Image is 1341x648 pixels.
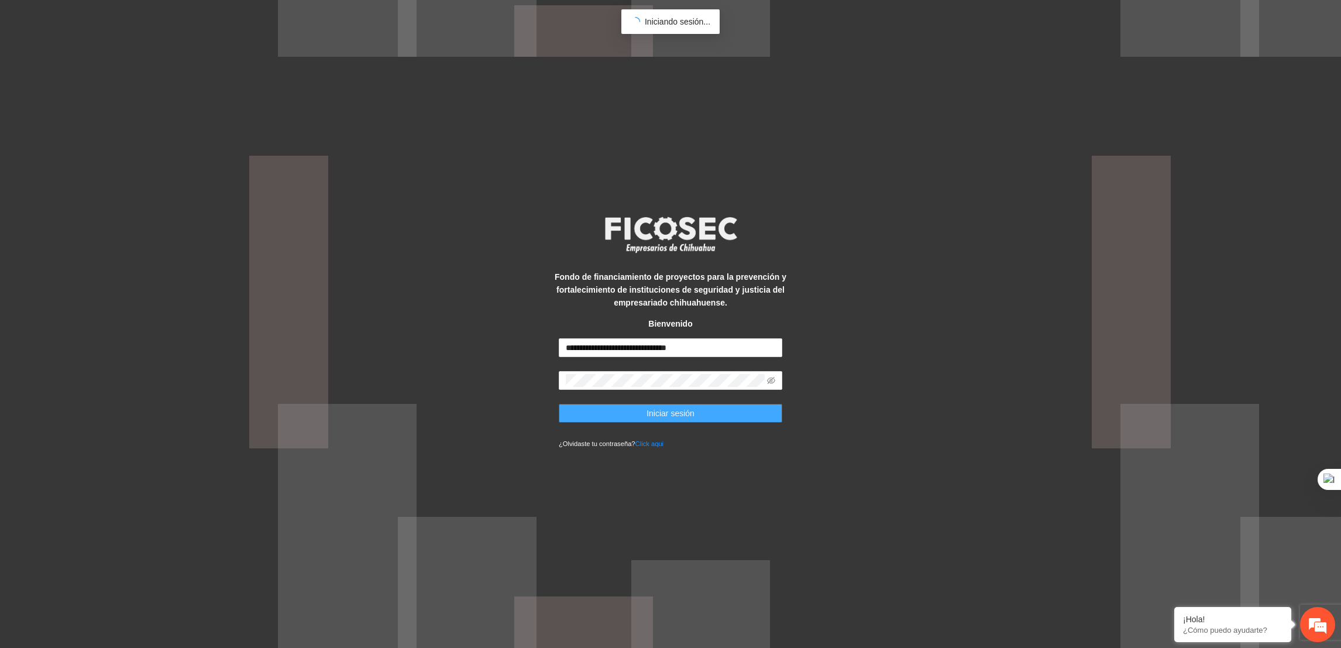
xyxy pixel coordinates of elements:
[630,16,641,28] span: loading
[647,407,694,420] span: Iniciar sesión
[645,17,710,26] span: Iniciando sesión...
[559,440,663,447] small: ¿Olvidaste tu contraseña?
[635,440,664,447] a: Click aqui
[1183,615,1282,624] div: ¡Hola!
[555,272,786,307] strong: Fondo de financiamiento de proyectos para la prevención y fortalecimiento de instituciones de seg...
[648,319,692,328] strong: Bienvenido
[597,213,744,256] img: logo
[559,404,782,423] button: Iniciar sesión
[1183,626,1282,635] p: ¿Cómo puedo ayudarte?
[767,376,775,385] span: eye-invisible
